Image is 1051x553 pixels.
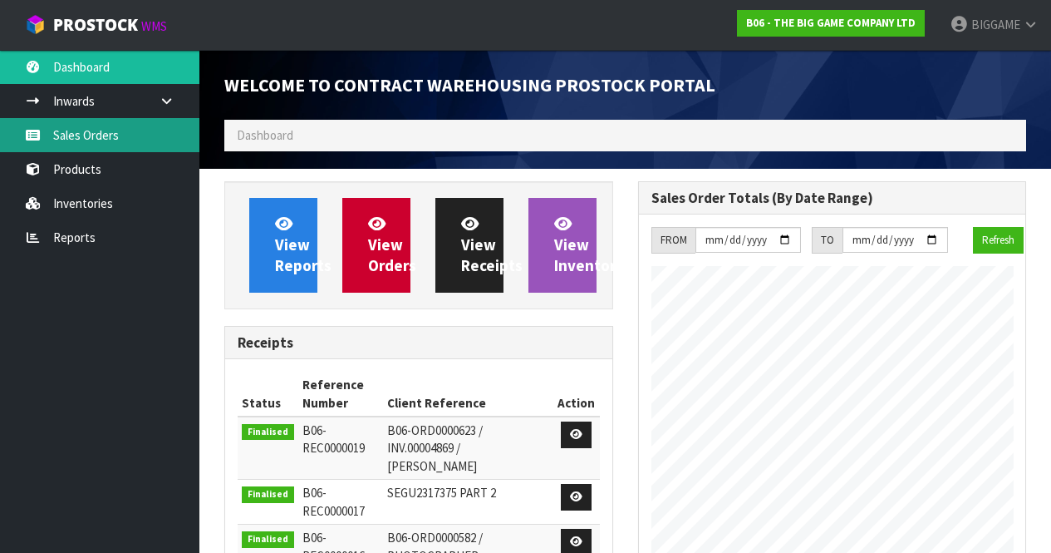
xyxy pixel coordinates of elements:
span: BIGGAME [971,17,1020,32]
span: Dashboard [237,127,293,143]
span: View Orders [368,214,416,276]
a: ViewReceipts [435,198,503,293]
strong: B06 - THE BIG GAME COMPANY LTD [746,16,916,30]
a: ViewInventory [528,198,597,293]
span: View Inventory [554,214,624,276]
th: Client Reference [383,372,553,417]
span: SEGU2317375 PART 2 [387,485,496,501]
span: Finalised [242,424,294,441]
div: TO [812,227,842,254]
div: FROM [651,227,695,254]
span: Finalised [242,486,294,503]
span: Finalised [242,531,294,548]
span: B06-REC0000019 [302,422,365,456]
span: ProStock [53,14,138,36]
h3: Sales Order Totals (By Date Range) [651,190,1014,206]
a: ViewReports [249,198,317,293]
small: WMS [141,18,167,34]
h3: Receipts [238,335,600,351]
th: Status [238,372,298,417]
span: View Receipts [461,214,523,276]
button: Refresh [973,227,1024,254]
span: View Reports [275,214,332,276]
span: B06-ORD0000623 / INV.00004869 / [PERSON_NAME] [387,422,483,474]
th: Action [553,372,599,417]
span: Welcome to Contract Warehousing ProStock Portal [224,73,715,96]
img: cube-alt.png [25,14,46,35]
a: ViewOrders [342,198,410,293]
th: Reference Number [298,372,384,417]
span: B06-REC0000017 [302,485,365,518]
